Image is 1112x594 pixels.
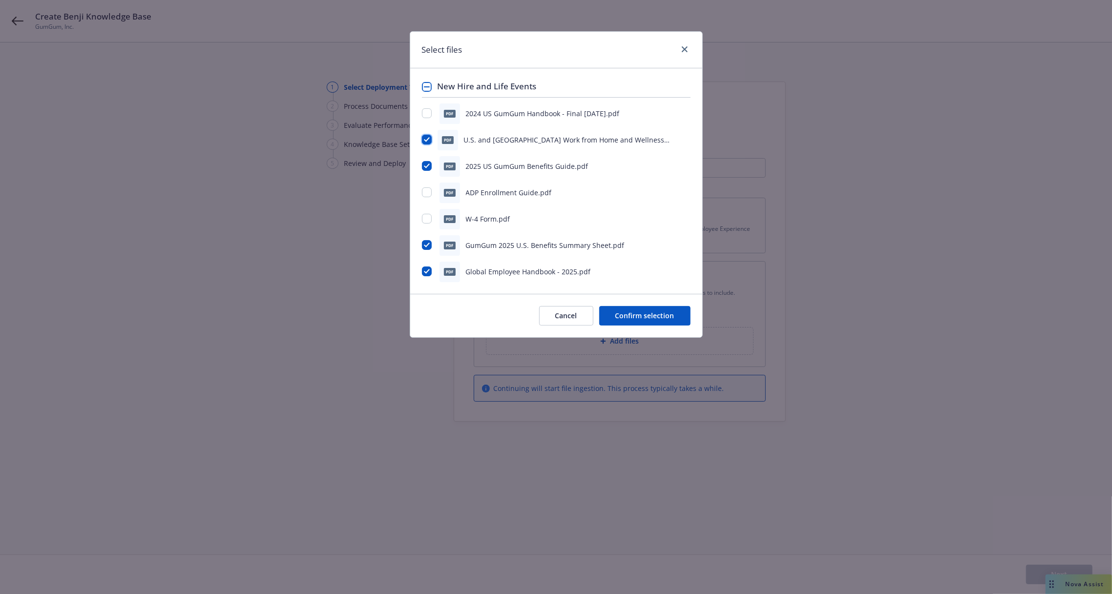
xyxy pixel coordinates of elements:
[444,163,456,170] span: pdf
[444,189,456,196] span: pdf
[444,110,456,117] span: pdf
[444,215,456,223] span: pdf
[442,136,454,143] span: pdf
[444,268,456,275] span: pdf
[464,135,670,155] span: U.S. and [GEOGRAPHIC_DATA] Work from Home and Wellness Reimbursement Policy - Updated [DATE].pdf
[466,109,620,118] span: 2024 US GumGum Handbook - Final [DATE].pdf
[466,214,510,224] span: W-4 Form.pdf
[466,241,625,250] span: GumGum 2025 U.S. Benefits Summary Sheet.pdf
[539,306,593,326] button: Cancel
[466,267,591,276] span: Global Employee Handbook - 2025.pdf
[466,162,588,171] span: 2025 US GumGum Benefits Guide.pdf
[599,306,691,326] button: Confirm selection
[466,188,552,197] span: ADP Enrollment Guide.pdf
[444,242,456,249] span: pdf
[422,43,462,56] h1: Select files
[438,80,537,93] h3: New Hire and Life Events
[679,43,691,55] a: close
